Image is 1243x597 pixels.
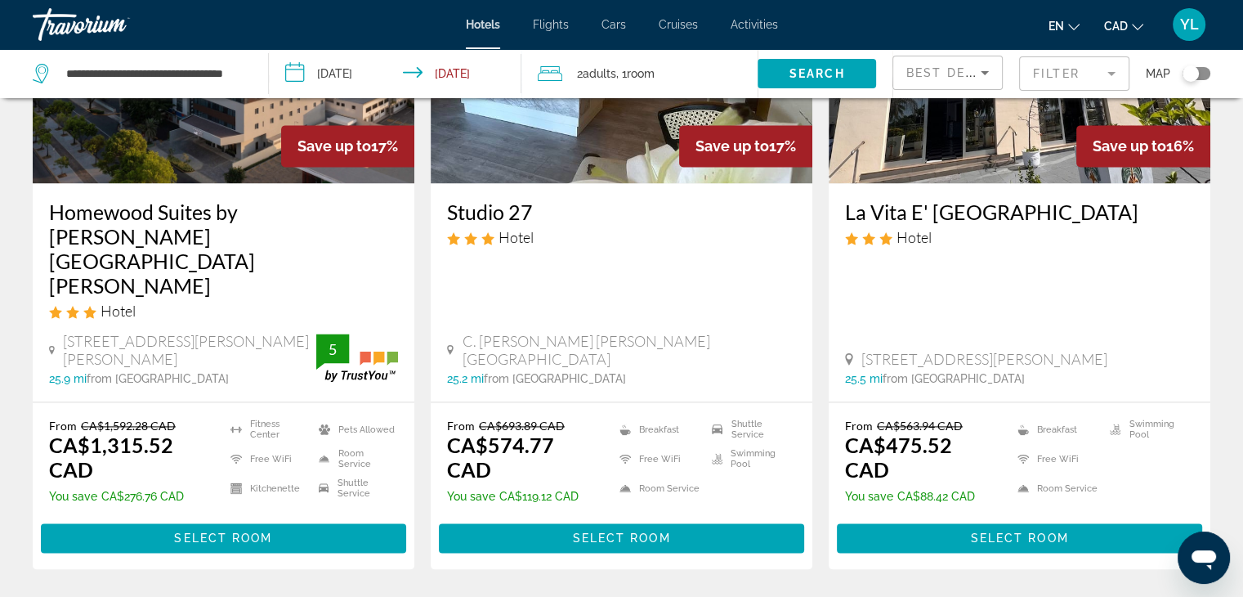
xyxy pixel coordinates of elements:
[583,67,616,80] span: Adults
[845,490,997,503] p: CA$88.42 CAD
[861,350,1107,368] span: [STREET_ADDRESS][PERSON_NAME]
[447,490,599,503] p: CA$119.12 CAD
[49,372,87,385] span: 25.9 mi
[845,433,952,482] ins: CA$475.52 CAD
[479,419,565,433] del: CA$693.89 CAD
[484,372,626,385] span: from [GEOGRAPHIC_DATA]
[447,490,495,503] span: You save
[63,332,316,368] span: [STREET_ADDRESS][PERSON_NAME][PERSON_NAME]
[41,523,406,553] button: Select Room
[222,419,310,440] li: Fitness Center
[577,62,616,85] span: 2
[447,228,796,246] div: 3 star Hotel
[1093,137,1166,155] span: Save up to
[521,49,758,98] button: Travelers: 2 adults, 0 children
[1168,7,1210,42] button: User Menu
[789,67,845,80] span: Search
[837,523,1202,553] button: Select Room
[49,490,97,503] span: You save
[611,448,704,469] li: Free WiFi
[49,433,173,482] ins: CA$1,315.52 CAD
[1009,478,1102,499] li: Room Service
[695,137,769,155] span: Save up to
[1009,448,1102,469] li: Free WiFi
[845,419,873,433] span: From
[572,532,670,545] span: Select Room
[758,59,876,88] button: Search
[101,302,136,320] span: Hotel
[466,18,500,31] a: Hotels
[439,523,804,553] button: Select Room
[1146,62,1170,85] span: Map
[896,228,932,246] span: Hotel
[269,49,521,98] button: Check-in date: Dec 4, 2025 Check-out date: Dec 11, 2025
[877,419,963,433] del: CA$563.94 CAD
[1019,56,1129,92] button: Filter
[616,62,655,85] span: , 1
[1180,16,1199,33] span: YL
[611,419,704,440] li: Breakfast
[845,372,883,385] span: 25.5 mi
[297,137,371,155] span: Save up to
[1102,419,1194,440] li: Swimming Pool
[222,448,310,469] li: Free WiFi
[311,419,398,440] li: Pets Allowed
[81,419,176,433] del: CA$1,592.28 CAD
[447,200,796,224] a: Studio 27
[49,419,77,433] span: From
[627,67,655,80] span: Room
[439,527,804,545] a: Select Room
[281,125,414,167] div: 17%
[1104,14,1143,38] button: Change currency
[845,200,1194,224] a: La Vita E' [GEOGRAPHIC_DATA]
[906,63,989,83] mat-select: Sort by
[447,419,475,433] span: From
[1049,14,1080,38] button: Change language
[41,527,406,545] a: Select Room
[316,334,398,382] img: trustyou-badge.svg
[731,18,778,31] a: Activities
[659,18,698,31] a: Cruises
[447,372,484,385] span: 25.2 mi
[1009,419,1102,440] li: Breakfast
[704,448,796,469] li: Swimming Pool
[49,302,398,320] div: 3 star Hotel
[601,18,626,31] a: Cars
[311,478,398,499] li: Shuttle Service
[1076,125,1210,167] div: 16%
[222,478,310,499] li: Kitchenette
[33,3,196,46] a: Travorium
[906,66,991,79] span: Best Deals
[316,339,349,359] div: 5
[499,228,534,246] span: Hotel
[311,448,398,469] li: Room Service
[883,372,1025,385] span: from [GEOGRAPHIC_DATA]
[1104,20,1128,33] span: CAD
[837,527,1202,545] a: Select Room
[447,433,554,482] ins: CA$574.77 CAD
[845,490,893,503] span: You save
[49,490,210,503] p: CA$276.76 CAD
[970,532,1068,545] span: Select Room
[87,372,229,385] span: from [GEOGRAPHIC_DATA]
[174,532,272,545] span: Select Room
[704,419,796,440] li: Shuttle Service
[462,332,796,368] span: C. [PERSON_NAME] [PERSON_NAME][GEOGRAPHIC_DATA]
[679,125,812,167] div: 17%
[1170,66,1210,81] button: Toggle map
[49,200,398,298] a: Homewood Suites by [PERSON_NAME][GEOGRAPHIC_DATA][PERSON_NAME]
[1049,20,1064,33] span: en
[1178,532,1230,584] iframe: Button to launch messaging window
[533,18,569,31] a: Flights
[845,228,1194,246] div: 3 star Hotel
[611,478,704,499] li: Room Service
